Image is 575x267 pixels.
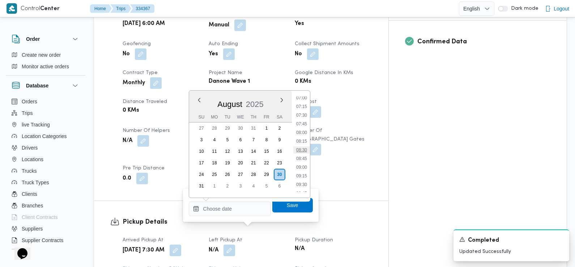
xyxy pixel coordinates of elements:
[22,167,37,175] span: Trucks
[222,181,233,192] div: day-2
[209,112,220,122] div: Mo
[274,181,285,192] div: day-6
[22,247,40,256] span: Devices
[274,134,285,146] div: day-9
[196,181,207,192] div: day-31
[222,134,233,146] div: day-5
[217,100,242,109] span: August
[248,112,259,122] div: Th
[209,70,242,75] span: Project Name
[293,146,310,154] li: 08:30
[123,106,139,115] b: 0 KMs
[123,20,165,28] b: [DATE] 6:00 AM
[6,96,85,252] div: Database
[40,6,60,12] b: Center
[261,123,272,134] div: day-1
[295,42,359,46] span: Collect Shipment Amounts
[222,123,233,134] div: day-29
[293,112,310,119] li: 07:30
[7,3,17,14] img: X8yXhbKr1z7QwAAAABJRU5ErkJggg==
[222,112,233,122] div: Tu
[554,4,569,13] span: Logout
[248,134,259,146] div: day-7
[235,158,246,169] div: day-20
[274,146,285,158] div: day-16
[261,181,272,192] div: day-5
[26,81,48,90] h3: Database
[9,130,82,142] button: Location Categories
[22,132,67,141] span: Location Categories
[217,99,243,109] div: Button. Open the month selector. August is currently selected.
[22,97,37,106] span: Orders
[90,4,112,13] button: Home
[209,181,220,192] div: day-1
[209,50,218,59] b: Yes
[508,6,538,12] span: Dark mode
[295,77,311,86] b: 0 KMs
[209,146,220,158] div: day-11
[22,51,61,59] span: Create new order
[235,123,246,134] div: day-30
[293,120,310,128] li: 07:45
[9,211,82,223] button: Client Contracts
[248,181,259,192] div: day-4
[459,248,563,255] p: Updated Successfully
[9,142,82,154] button: Drivers
[9,188,82,200] button: Clients
[274,123,285,134] div: day-2
[9,223,82,234] button: Suppliers
[196,97,202,103] button: Previous Month
[235,134,246,146] div: day-6
[293,155,310,162] li: 08:45
[272,198,313,212] button: Save
[293,129,310,136] li: 08:00
[209,134,220,146] div: day-4
[287,201,298,210] span: Save
[195,123,286,192] div: month-2025-08
[7,238,30,260] iframe: chat widget
[22,143,38,152] span: Drivers
[189,202,271,216] input: Press the down key to enter a popover containing a calendar. Press the escape key to close the po...
[22,236,63,245] span: Supplier Contracts
[123,70,158,75] span: Contract Type
[26,35,40,43] h3: Order
[293,181,310,188] li: 09:30
[12,81,80,90] button: Database
[468,236,499,245] span: Completed
[22,120,50,129] span: live Tracking
[459,236,563,245] div: Notification
[123,128,170,133] span: Number of Helpers
[196,146,207,158] div: day-10
[222,169,233,181] div: day-26
[248,123,259,134] div: day-31
[123,137,132,145] b: N/A
[110,4,131,13] button: Trips
[123,50,130,59] b: No
[209,123,220,134] div: day-28
[246,100,263,109] span: 2025
[209,77,250,86] b: Danone Wave 1
[9,154,82,165] button: Locations
[245,99,264,109] div: Button. Open the year selector. 2025 is currently selected.
[261,146,272,158] div: day-15
[261,112,272,122] div: Fr
[9,119,82,130] button: live Tracking
[22,62,69,71] span: Monitor active orders
[123,79,145,87] b: Monthly
[209,42,238,46] span: Auto Ending
[196,158,207,169] div: day-17
[22,224,43,233] span: Suppliers
[9,61,82,72] button: Monitor active orders
[295,245,304,253] b: N/A
[22,190,37,198] span: Clients
[196,123,207,134] div: day-27
[9,165,82,177] button: Trucks
[235,169,246,181] div: day-27
[222,158,233,169] div: day-19
[295,70,353,75] span: Google distance in KMs
[261,134,272,146] div: day-8
[9,234,82,246] button: Supplier Contracts
[293,103,310,110] li: 07:15
[123,174,131,183] b: 0.0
